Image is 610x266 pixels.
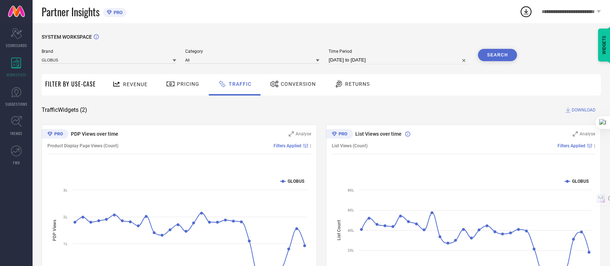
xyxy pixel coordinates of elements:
div: Premium [326,129,353,140]
span: WORKSPACE [7,72,26,77]
span: Category [185,49,320,54]
text: 2L [63,215,68,219]
span: TRENDS [10,131,22,136]
span: SUGGESTIONS [5,101,27,107]
span: Analyse [580,131,595,136]
span: List Views (Count) [332,143,368,148]
span: Analyse [296,131,311,136]
span: | [310,143,311,148]
span: PDP Views over time [71,131,118,137]
span: Time Period [329,49,469,54]
span: FWD [13,160,20,165]
svg: Zoom [289,131,294,136]
text: GLOBUS [288,179,304,184]
text: 3L [63,188,68,192]
text: 60L [348,208,354,212]
span: Filters Applied [274,143,301,148]
svg: Zoom [573,131,578,136]
span: Filters Applied [558,143,585,148]
div: Premium [42,129,68,140]
text: GLOBUS [572,179,589,184]
span: Traffic [229,81,251,87]
span: Product Display Page Views (Count) [47,143,118,148]
text: 40L [348,228,354,232]
tspan: PDP Views [52,219,57,241]
text: 1L [63,242,68,246]
span: Revenue [123,81,148,87]
input: Select time period [329,56,469,64]
span: PRO [112,10,123,15]
span: Conversion [281,81,316,87]
text: 80L [348,188,354,192]
span: Traffic Widgets ( 2 ) [42,106,87,114]
span: List Views over time [355,131,402,137]
span: Partner Insights [42,4,99,19]
span: Brand [42,49,176,54]
span: SCORECARDS [6,43,27,48]
span: | [594,143,595,148]
span: Returns [345,81,370,87]
div: Open download list [520,5,533,18]
span: SYSTEM WORKSPACE [42,34,92,40]
span: Pricing [177,81,199,87]
tspan: List Count [336,220,342,240]
text: 20L [348,248,354,252]
span: DOWNLOAD [572,106,596,114]
button: Search [478,49,517,61]
span: Filter By Use-Case [45,80,96,88]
